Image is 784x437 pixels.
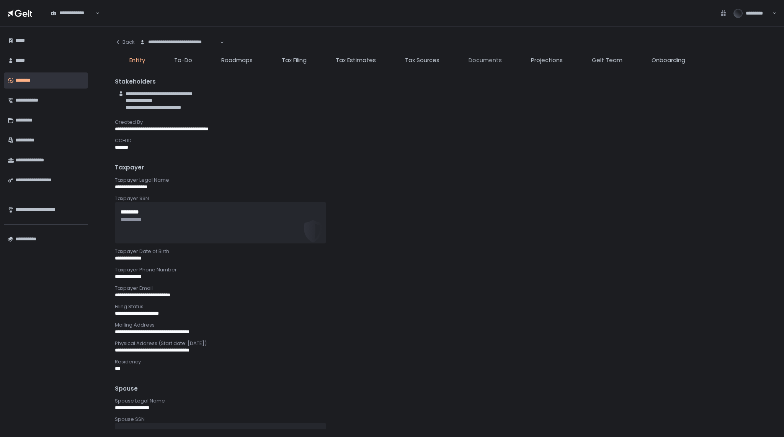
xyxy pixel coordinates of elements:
[115,163,773,172] div: Taxpayer
[115,34,135,50] button: Back
[115,358,773,365] div: Residency
[469,56,502,65] span: Documents
[115,39,135,46] div: Back
[282,56,307,65] span: Tax Filing
[221,56,253,65] span: Roadmaps
[174,56,192,65] span: To-Do
[115,137,773,144] div: CCH ID
[115,285,773,292] div: Taxpayer Email
[531,56,563,65] span: Projections
[115,416,773,423] div: Spouse SSN
[336,56,376,65] span: Tax Estimates
[115,322,773,329] div: Mailing Address
[115,384,773,393] div: Spouse
[592,56,622,65] span: Gelt Team
[115,119,773,126] div: Created By
[135,34,224,51] div: Search for option
[115,177,773,184] div: Taxpayer Legal Name
[115,195,773,202] div: Taxpayer SSN
[115,248,773,255] div: Taxpayer Date of Birth
[115,398,773,404] div: Spouse Legal Name
[405,56,439,65] span: Tax Sources
[115,77,773,86] div: Stakeholders
[115,303,773,310] div: Filing Status
[652,56,685,65] span: Onboarding
[115,266,773,273] div: Taxpayer Phone Number
[115,340,773,347] div: Physical Address (Start date: [DATE])
[51,16,95,24] input: Search for option
[46,5,100,21] div: Search for option
[140,46,219,53] input: Search for option
[129,56,145,65] span: Entity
